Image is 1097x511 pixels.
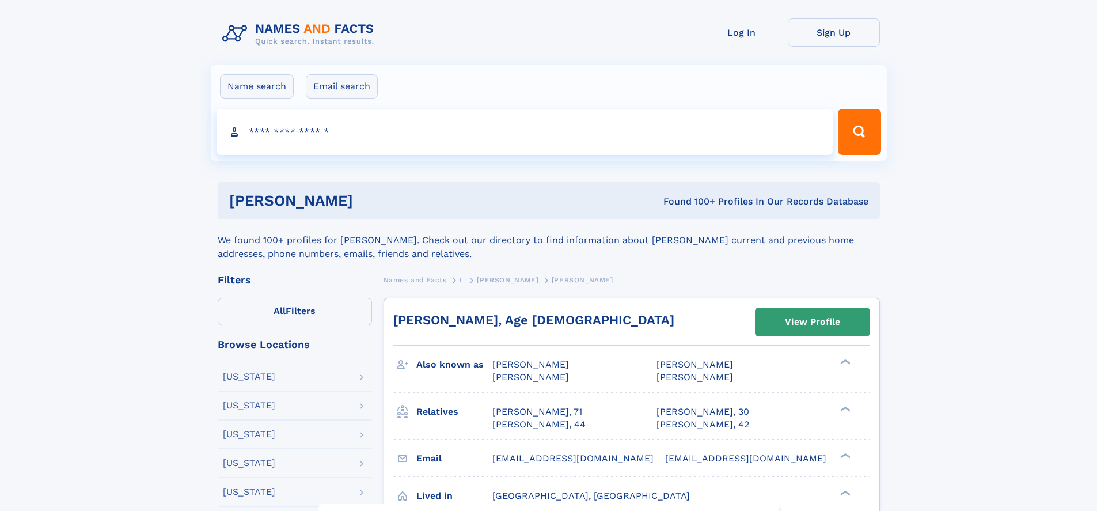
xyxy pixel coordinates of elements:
[477,276,538,284] span: [PERSON_NAME]
[416,449,492,468] h3: Email
[223,487,275,497] div: [US_STATE]
[837,405,851,412] div: ❯
[416,355,492,374] h3: Also known as
[837,452,851,459] div: ❯
[220,74,294,99] label: Name search
[218,339,372,350] div: Browse Locations
[788,18,880,47] a: Sign Up
[218,275,372,285] div: Filters
[218,298,372,325] label: Filters
[492,359,569,370] span: [PERSON_NAME]
[492,418,586,431] a: [PERSON_NAME], 44
[656,418,749,431] a: [PERSON_NAME], 42
[552,276,613,284] span: [PERSON_NAME]
[492,372,569,383] span: [PERSON_NAME]
[223,372,275,381] div: [US_STATE]
[696,18,788,47] a: Log In
[837,489,851,497] div: ❯
[492,453,654,464] span: [EMAIL_ADDRESS][DOMAIN_NAME]
[656,406,749,418] a: [PERSON_NAME], 30
[393,313,674,327] a: [PERSON_NAME], Age [DEMOGRAPHIC_DATA]
[274,305,286,316] span: All
[756,308,870,336] a: View Profile
[656,359,733,370] span: [PERSON_NAME]
[492,490,690,501] span: [GEOGRAPHIC_DATA], [GEOGRAPHIC_DATA]
[223,459,275,468] div: [US_STATE]
[229,194,508,208] h1: [PERSON_NAME]
[477,272,538,287] a: [PERSON_NAME]
[306,74,378,99] label: Email search
[217,109,833,155] input: search input
[218,18,384,50] img: Logo Names and Facts
[837,358,851,366] div: ❯
[492,406,582,418] a: [PERSON_NAME], 71
[665,453,826,464] span: [EMAIL_ADDRESS][DOMAIN_NAME]
[838,109,880,155] button: Search Button
[218,219,880,261] div: We found 100+ profiles for [PERSON_NAME]. Check out our directory to find information about [PERS...
[460,272,464,287] a: L
[416,402,492,422] h3: Relatives
[384,272,447,287] a: Names and Facts
[785,309,840,335] div: View Profile
[416,486,492,506] h3: Lived in
[508,195,868,208] div: Found 100+ Profiles In Our Records Database
[656,372,733,383] span: [PERSON_NAME]
[460,276,464,284] span: L
[223,430,275,439] div: [US_STATE]
[223,401,275,410] div: [US_STATE]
